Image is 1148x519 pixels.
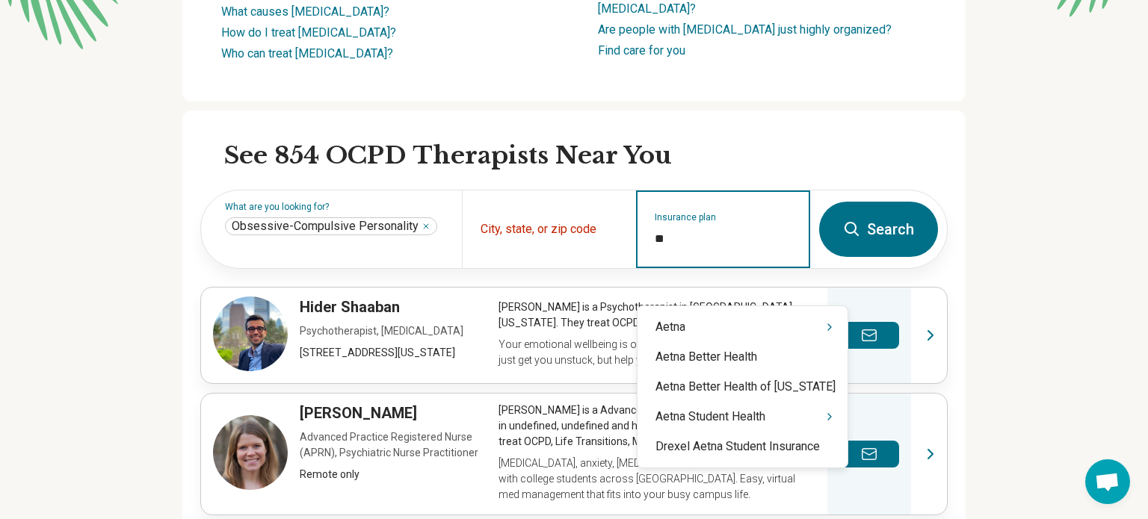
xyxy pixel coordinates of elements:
[638,312,848,342] div: Aetna
[638,342,848,372] div: Aetna Better Health
[819,202,938,257] button: Search
[839,322,899,349] button: Send a message
[598,43,685,58] a: Find care for you
[232,219,419,234] span: Obsessive-Compulsive Personality
[224,140,948,172] h2: See 854 OCPD Therapists Near You
[221,25,396,40] a: How do I treat [MEDICAL_DATA]?
[638,432,848,461] div: Drexel Aetna Student Insurance
[422,222,430,231] button: Obsessive-Compulsive Personality
[221,4,389,19] a: What causes [MEDICAL_DATA]?
[225,217,437,235] div: Obsessive-Compulsive Personality
[221,46,393,60] a: Who can treat [MEDICAL_DATA]?
[839,441,899,467] button: Send a message
[638,372,848,402] div: Aetna Better Health of [US_STATE]
[638,402,848,432] div: Aetna Student Health
[598,22,892,37] a: Are people with [MEDICAL_DATA] just highly organized?
[225,202,444,211] label: What are you looking for?
[1085,459,1130,504] a: Open chat
[638,312,848,461] div: Suggestions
